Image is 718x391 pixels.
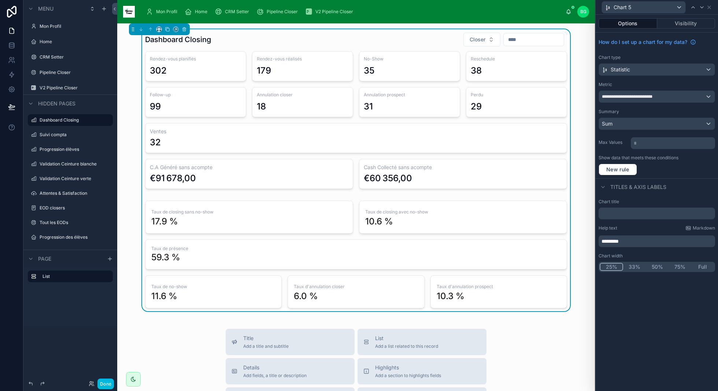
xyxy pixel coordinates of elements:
[40,117,108,123] label: Dashboard Closing
[375,364,441,371] span: Highlights
[243,373,307,379] span: Add fields, a title or description
[151,246,561,252] span: Taux de présence
[602,1,686,14] button: Chart 5
[40,205,108,211] label: EOD closers
[364,56,455,62] span: No-Show
[693,225,715,231] span: Markdown
[610,183,666,191] span: Titles & Axis labels
[40,132,108,138] label: Suivi compta
[437,290,561,302] div: 10.3 %
[599,63,715,76] button: Statistic
[226,358,355,384] button: DetailsAdd fields, a title or description
[599,253,623,259] label: Chart width
[150,101,161,112] div: 99
[225,9,249,15] span: CRM Setter
[40,146,108,152] label: Progression élèves
[182,5,212,18] a: Home
[40,190,108,196] label: Attentes & Satisfaction
[40,220,108,226] label: Tout les EODs
[599,18,657,29] button: Options
[294,290,418,302] div: 6.0 %
[226,329,355,355] button: TitleAdd a title and subtitle
[97,379,114,389] button: Done
[471,65,482,77] div: 38
[38,100,75,107] span: Hidden pages
[23,267,117,290] div: scrollable content
[580,9,586,15] span: BG
[315,9,353,15] span: V2 Pipeline Closer
[243,343,289,349] span: Add a title and subtitle
[243,364,307,371] span: Details
[463,33,500,46] button: Select Button
[151,216,347,227] div: 17.9 %
[631,136,715,149] div: scrollable content
[267,9,298,15] span: Pipeline Closer
[40,176,108,182] label: Validation Ceinture verte
[611,66,630,73] span: Statistic
[195,9,207,15] span: Home
[599,155,678,161] label: Show data that meets these conditions
[614,4,631,11] span: Chart 5
[151,252,561,263] div: 59.3 %
[646,263,669,271] button: 50%
[243,335,289,342] span: Title
[599,234,715,247] div: scrollable content
[599,164,637,175] button: New rule
[151,290,275,302] div: 11.6 %
[669,263,691,271] button: 75%
[257,92,348,98] span: Annulation closer
[471,101,482,112] div: 29
[150,172,196,184] div: €91 678,00
[123,6,135,18] img: App logo
[40,39,108,45] a: Home
[151,284,187,289] span: Taux de no-show
[599,38,687,46] span: How do I set up a chart for my data?
[294,284,345,289] span: Taux d'annulation closer
[150,128,562,135] h3: Ventes
[144,5,182,18] a: Mon Profil
[599,225,617,231] label: Help text
[375,373,441,379] span: Add a section to highlights fields
[254,5,303,18] a: Pipeline Closer
[40,234,108,240] a: Progression des élèves
[471,92,562,98] span: Perdu
[599,82,612,87] label: Metric
[599,38,696,46] a: How do I set up a chart for my data?
[141,4,566,20] div: scrollable content
[365,216,561,227] div: 10.6 %
[40,70,108,75] label: Pipeline Closer
[471,56,562,62] span: Reschedule
[470,36,485,43] span: Closer
[364,101,373,112] div: 31
[602,120,612,127] span: Sum
[40,85,108,91] label: V2 Pipeline Closer
[38,5,53,12] span: Menu
[657,18,715,29] button: Visibility
[40,23,108,29] label: Mon Profil
[364,92,455,98] span: Annulation prospect
[257,56,348,62] span: Rendez-vous réalisés
[599,55,621,60] label: Chart type
[685,225,715,231] a: Markdown
[375,335,438,342] span: List
[599,109,619,115] label: Summary
[364,65,374,77] div: 35
[364,164,562,171] h3: Cash Collecté sans acompte
[40,54,108,60] label: CRM Setter
[151,209,214,215] span: Taux de closing sans no-show
[257,65,271,77] div: 179
[365,209,428,215] span: Taux de closing avec no-show
[358,358,486,384] button: HighlightsAdd a section to highlights fields
[375,343,438,349] span: Add a list related to this record
[599,139,628,145] label: Max Values
[42,273,107,279] label: List
[212,5,254,18] a: CRM Setter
